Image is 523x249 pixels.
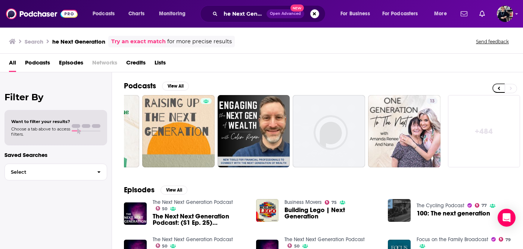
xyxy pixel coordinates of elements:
[505,238,511,242] span: 79
[161,186,187,195] button: View All
[221,8,267,20] input: Search podcasts, credits, & more...
[124,185,155,195] h2: Episodes
[154,8,195,20] button: open menu
[162,207,167,211] span: 50
[25,38,43,45] h3: Search
[498,209,516,227] div: Open Intercom Messenger
[368,95,440,167] a: 13
[124,185,187,195] a: EpisodesView All
[11,119,70,124] span: Want to filter your results?
[429,8,456,20] button: open menu
[124,8,149,20] a: Charts
[207,5,333,22] div: Search podcasts, credits, & more...
[335,8,379,20] button: open menu
[124,81,189,91] a: PodcastsView All
[124,202,147,225] img: The Next Next Generation Podcast: (S1 Ep. 25) Conspiracy
[382,9,418,19] span: For Podcasters
[290,4,304,12] span: New
[25,57,50,72] a: Podcasts
[111,37,166,46] a: Try an exact match
[4,92,107,103] h2: Filter By
[126,57,146,72] a: Credits
[4,164,107,180] button: Select
[482,204,487,207] span: 77
[448,95,520,167] a: +484
[93,9,115,19] span: Podcasts
[476,7,488,20] a: Show notifications dropdown
[156,243,168,248] a: 50
[417,202,464,209] a: The Cycling Podcast
[427,98,438,104] a: 13
[474,38,511,45] button: Send feedback
[377,8,429,20] button: open menu
[458,7,470,20] a: Show notifications dropdown
[162,82,189,91] button: View All
[430,98,435,105] span: 13
[11,126,70,137] span: Choose a tab above to access filters.
[434,9,447,19] span: More
[388,199,411,222] img: 100: The next generation
[4,151,107,158] p: Saved Searches
[325,200,337,205] a: 75
[9,57,16,72] a: All
[153,199,233,205] a: The Next Next Generation Podcast
[331,201,337,204] span: 75
[153,236,233,243] a: The Next Next Generation Podcast
[52,38,105,45] h3: he Next Generation
[497,6,513,22] button: Show profile menu
[59,57,83,72] a: Episodes
[497,6,513,22] img: User Profile
[287,243,299,248] a: 50
[284,199,322,205] a: Business Movers
[156,206,168,211] a: 50
[284,236,365,243] a: The Next Next Generation Podcast
[417,210,490,217] a: 100: The next generation
[497,6,513,22] span: Logged in as ndewey
[92,57,117,72] span: Networks
[284,207,379,220] a: Building Lego | Next Generation
[87,8,124,20] button: open menu
[270,12,301,16] span: Open Advanced
[162,245,167,248] span: 50
[167,37,232,46] span: for more precise results
[153,213,247,226] a: The Next Next Generation Podcast: (S1 Ep. 25) Conspiracy
[128,9,144,19] span: Charts
[155,57,166,72] a: Lists
[5,170,91,174] span: Select
[267,9,304,18] button: Open AdvancedNew
[159,9,186,19] span: Monitoring
[124,81,156,91] h2: Podcasts
[417,236,488,243] a: Focus on the Family Broadcast
[499,237,511,242] a: 79
[6,7,78,21] img: Podchaser - Follow, Share and Rate Podcasts
[294,245,299,248] span: 50
[340,9,370,19] span: For Business
[256,199,279,222] img: Building Lego | Next Generation
[475,203,487,208] a: 77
